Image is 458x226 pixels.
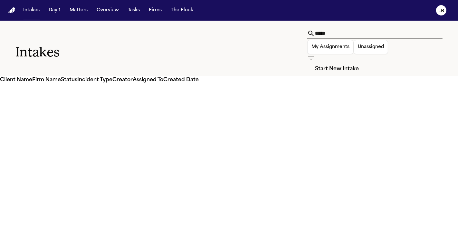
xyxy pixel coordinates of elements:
[354,40,388,54] button: Unassigned
[307,62,367,76] button: Start New Intake
[15,44,307,60] h1: Intakes
[133,76,163,84] div: Assigned To
[32,76,61,84] div: Firm Name
[21,5,42,16] button: Intakes
[125,5,142,16] button: Tasks
[61,76,77,84] div: Status
[8,7,15,14] img: Finch Logo
[146,5,164,16] button: Firms
[46,5,63,16] button: Day 1
[112,76,133,84] div: Creator
[8,7,15,14] a: Home
[77,76,112,84] div: Incident Type
[94,5,121,16] button: Overview
[168,5,196,16] button: The Flock
[307,40,354,54] button: My Assignments
[67,5,90,16] button: Matters
[163,76,199,84] div: Created Date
